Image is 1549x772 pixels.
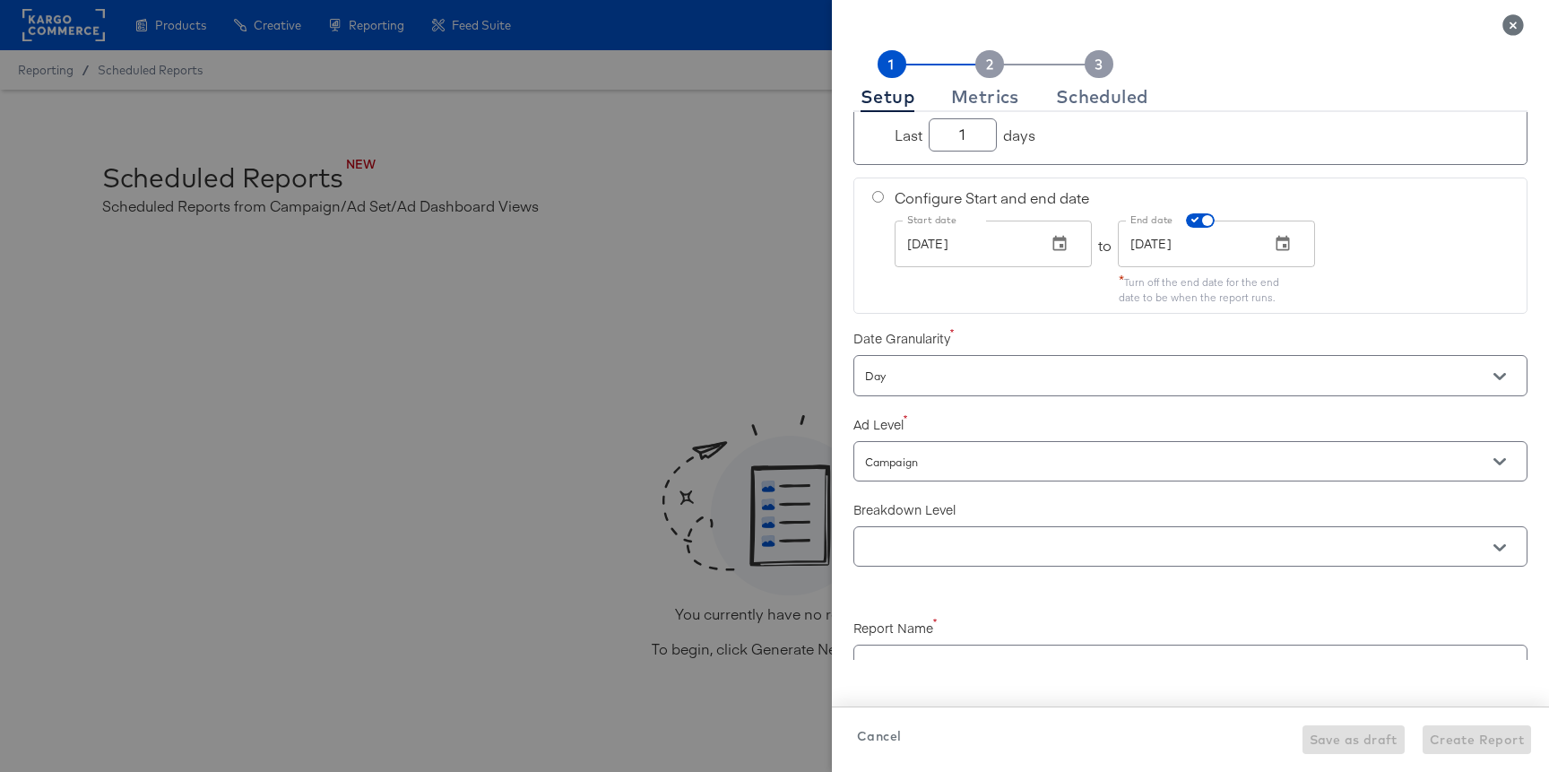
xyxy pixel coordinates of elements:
[895,187,1089,208] span: Configure Start and end date
[1098,235,1112,256] span: to
[853,78,1527,165] div: Lastdays
[853,415,1527,433] label: Ad Level
[1003,125,1035,145] span: days
[1486,363,1513,390] button: Open
[951,90,1019,104] div: Metrics
[861,90,914,104] div: Setup
[853,329,1527,347] label: Date Granularity
[857,725,901,748] span: Cancel
[853,500,1527,518] label: Breakdown Level
[1486,448,1513,475] button: Open
[853,619,1527,637] label: Report Name
[850,725,908,748] button: Cancel
[895,125,922,145] span: Last
[1486,534,1513,561] button: Open
[1119,270,1302,305] div: Turn off the end date for the end date to be when the report runs.
[1056,90,1148,104] div: Scheduled
[853,178,1527,315] div: Configure Start and end dateStart datetoEnd date*Turn off the end date for the end date to be whe...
